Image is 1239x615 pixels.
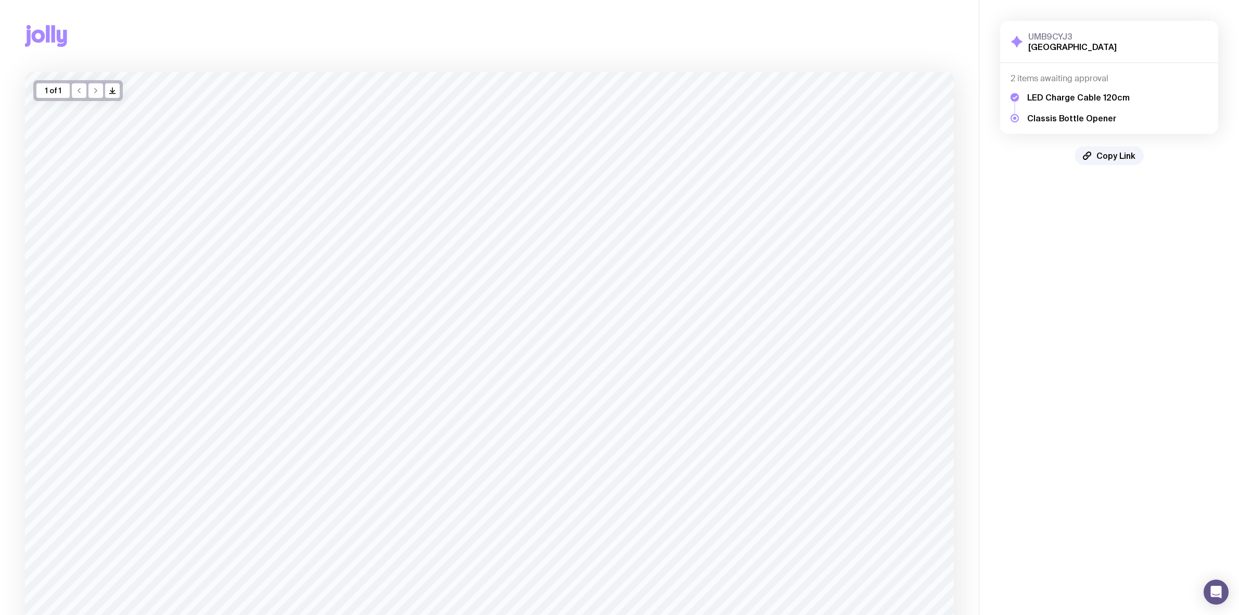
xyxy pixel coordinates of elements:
[1075,146,1144,165] button: Copy Link
[105,83,120,98] button: />/>
[1027,92,1130,103] h5: LED Charge Cable 120cm
[1027,113,1130,123] h5: Classis Bottle Opener
[1204,580,1229,605] div: Open Intercom Messenger
[110,88,116,94] g: /> />
[1028,42,1117,52] h2: [GEOGRAPHIC_DATA]
[36,83,70,98] div: 1 of 1
[1011,73,1208,84] h4: 2 items awaiting approval
[1096,150,1135,161] span: Copy Link
[1028,31,1117,42] h3: UMB9CYJ3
